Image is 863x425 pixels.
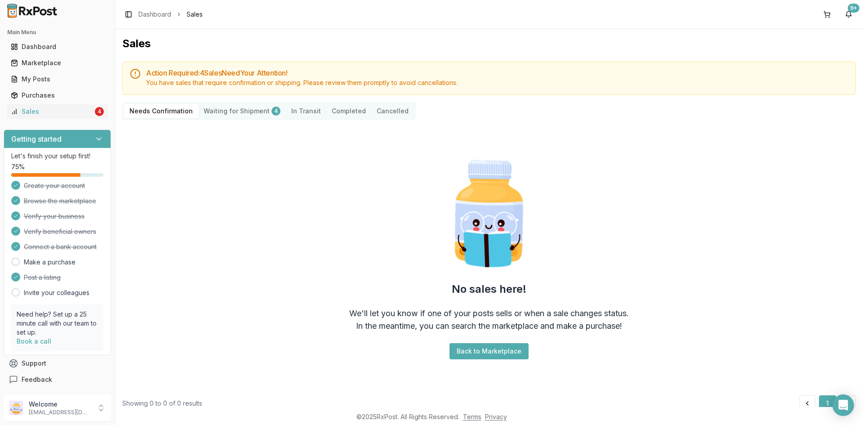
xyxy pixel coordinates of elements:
[7,71,107,87] a: My Posts
[4,4,61,18] img: RxPost Logo
[138,10,203,19] nav: breadcrumb
[138,10,171,19] a: Dashboard
[11,107,93,116] div: Sales
[271,107,280,116] div: 4
[4,104,111,119] button: Sales4
[198,104,286,118] button: Waiting for Shipment
[11,75,104,84] div: My Posts
[22,375,52,384] span: Feedback
[7,39,107,55] a: Dashboard
[819,395,836,412] button: 1
[11,134,62,144] h3: Getting started
[187,10,203,19] span: Sales
[24,197,96,206] span: Browse the marketplace
[9,401,23,415] img: User avatar
[349,307,629,320] div: We'll let you know if one of your posts sells or when a sale changes status.
[7,29,107,36] h2: Main Menu
[452,282,526,296] h2: No sales here!
[4,40,111,54] button: Dashboard
[4,371,111,388] button: Feedback
[24,242,97,251] span: Connect a bank account
[24,288,89,297] a: Invite your colleagues
[95,107,104,116] div: 4
[4,72,111,86] button: My Posts
[17,310,98,337] p: Need help? Set up a 25 minute call with our team to set up.
[24,212,85,221] span: Verify your business
[29,400,91,409] p: Welcome
[11,152,103,161] p: Let's finish your setup first!
[463,413,481,421] a: Terms
[24,258,76,267] a: Make a purchase
[841,7,856,22] button: 9+
[848,4,859,13] div: 9+
[832,394,854,416] div: Open Intercom Messenger
[24,273,61,282] span: Post a listing
[449,343,529,359] button: Back to Marketplace
[17,337,51,345] a: Book a call
[431,156,547,271] img: Smart Pill Bottle
[29,409,91,416] p: [EMAIL_ADDRESS][DOMAIN_NAME]
[122,399,202,408] div: Showing 0 to 0 of 0 results
[4,88,111,103] button: Purchases
[11,58,104,67] div: Marketplace
[24,181,85,190] span: Create your account
[371,104,414,118] button: Cancelled
[4,56,111,70] button: Marketplace
[11,162,25,171] span: 75 %
[11,42,104,51] div: Dashboard
[146,78,848,87] div: You have sales that require confirmation or shipping. Please review them promptly to avoid cancel...
[7,87,107,103] a: Purchases
[326,104,371,118] button: Completed
[286,104,326,118] button: In Transit
[4,355,111,371] button: Support
[122,36,856,51] h1: Sales
[7,103,107,120] a: Sales4
[485,413,507,421] a: Privacy
[11,91,104,100] div: Purchases
[124,104,198,118] button: Needs Confirmation
[146,69,848,76] h5: Action Required: 4 Sale s Need Your Attention!
[24,227,96,236] span: Verify beneficial owners
[7,55,107,71] a: Marketplace
[356,320,622,332] div: In the meantime, you can search the marketplace and make a purchase!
